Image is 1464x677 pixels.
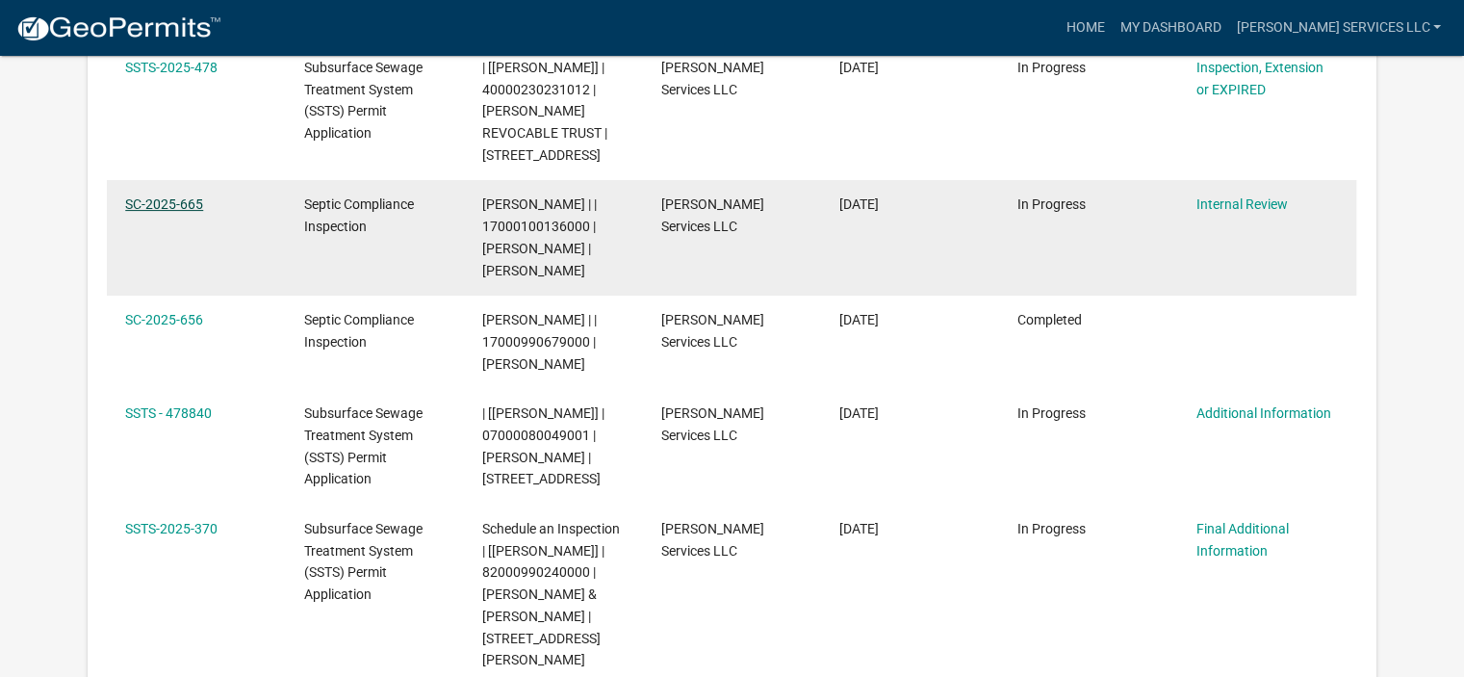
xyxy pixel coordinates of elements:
[1196,60,1323,97] a: Inspection, Extension or EXPIRED
[661,312,764,350] span: JenCo Services LLC
[482,405,604,486] span: | [Andrea Perales] | 07000080049001 | KODY M KNICKREHM | 52879 CO HWY 148, MENAHGA
[1017,60,1086,75] span: In Progress
[1112,10,1228,46] a: My Dashboard
[661,196,764,234] span: JenCo Services LLC
[304,196,414,234] span: Septic Compliance Inspection
[661,60,764,97] span: JenCo Services LLC
[1196,521,1289,559] a: Final Additional Information
[661,405,764,443] span: JenCo Services LLC
[1017,196,1086,212] span: In Progress
[125,196,203,212] a: SC-2025-665
[1196,196,1288,212] a: Internal Review
[1017,405,1086,421] span: In Progress
[1058,10,1112,46] a: Home
[1017,521,1086,536] span: In Progress
[1228,10,1449,46] a: [PERSON_NAME] Services LLC
[661,521,764,559] span: JenCo Services LLC
[839,312,879,327] span: 09/22/2025
[839,405,879,421] span: 09/15/2025
[482,196,597,277] span: Michelle Jevne | | 17000100136000 | DOUGLAS OLSON | ALYSON OLSON
[304,405,423,486] span: Subsurface Sewage Treatment System (SSTS) Permit Application
[482,312,597,372] span: Michelle Jevne | | 17000990679000 | SUSAN KOST
[839,60,879,75] span: 09/28/2025
[1017,312,1082,327] span: Completed
[839,196,879,212] span: 09/25/2025
[125,521,218,536] a: SSTS-2025-370
[839,521,879,536] span: 08/27/2025
[482,521,620,668] span: Schedule an Inspection | [Elizabeth Plaster] | 82000990240000 | SHEILA L BENNETT & SHANE POSS | 2...
[125,312,203,327] a: SC-2025-656
[482,60,607,163] span: | [Elizabeth Plaster] | 40000230231012 | WEBER REVOCABLE TRUST | 36647 564TH AVE
[304,312,414,350] span: Septic Compliance Inspection
[1196,405,1331,421] a: Additional Information
[125,60,218,75] a: SSTS-2025-478
[125,405,212,421] a: SSTS - 478840
[304,60,423,141] span: Subsurface Sewage Treatment System (SSTS) Permit Application
[304,521,423,602] span: Subsurface Sewage Treatment System (SSTS) Permit Application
